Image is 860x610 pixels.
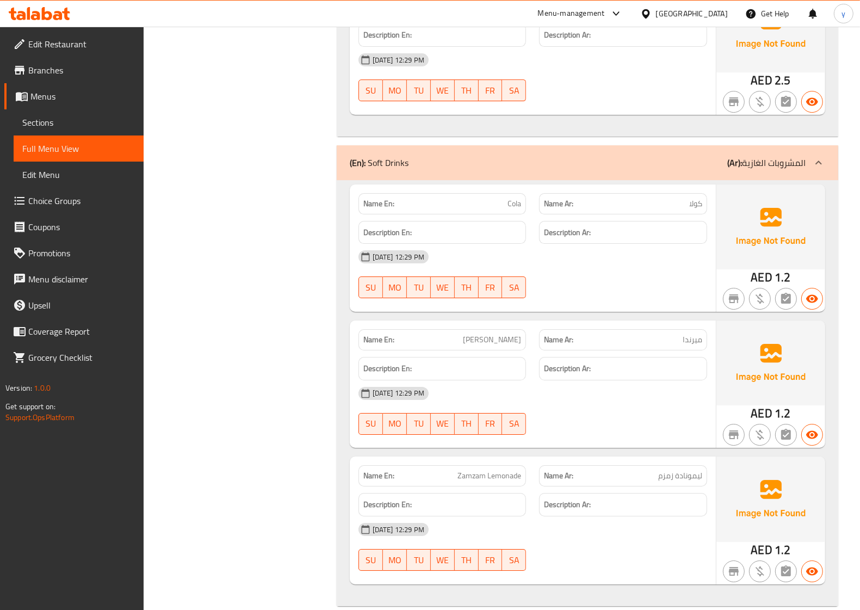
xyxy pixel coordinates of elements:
span: Cola [508,198,521,210]
button: SA [502,79,526,101]
span: Full Menu View [22,142,135,155]
a: Support.OpsPlatform [5,410,75,424]
button: FR [479,549,503,571]
b: (En): [350,155,366,171]
span: SA [506,552,522,568]
button: WE [431,276,455,298]
button: Not branch specific item [723,424,745,446]
span: TU [411,280,426,295]
button: FR [479,413,503,435]
span: Menu disclaimer [28,273,135,286]
strong: Description En: [363,28,412,42]
span: ميرندا [683,334,702,346]
a: Menu disclaimer [4,266,144,292]
button: MO [383,276,407,298]
button: TH [455,413,479,435]
strong: Description Ar: [544,498,591,512]
span: SA [506,280,522,295]
span: WE [435,552,450,568]
a: Choice Groups [4,188,144,214]
button: WE [431,79,455,101]
span: [DATE] 12:29 PM [368,252,429,262]
button: Not has choices [775,288,797,310]
span: Edit Menu [22,168,135,181]
span: Promotions [28,247,135,260]
span: Coupons [28,220,135,233]
span: AED [751,70,772,91]
span: MO [387,552,403,568]
a: Upsell [4,292,144,318]
strong: Description En: [363,362,412,375]
button: MO [383,79,407,101]
button: Available [801,91,823,113]
button: TH [455,549,479,571]
button: Not branch specific item [723,560,745,582]
span: SA [506,83,522,98]
button: Available [801,560,823,582]
button: Purchased item [749,424,771,446]
span: 1.2 [775,539,790,560]
span: 1.0.0 [34,381,51,395]
strong: Name En: [363,470,394,482]
div: (En): Soft Drinks(Ar):المشروبات الغازية [337,145,838,180]
span: Choice Groups [28,194,135,207]
span: FR [483,280,498,295]
button: TH [455,79,479,101]
strong: Description En: [363,498,412,512]
a: Full Menu View [14,135,144,162]
span: Version: [5,381,32,395]
span: كولا [689,198,702,210]
span: AED [751,403,772,424]
p: المشروبات الغازية [727,156,806,169]
button: SA [502,276,526,298]
span: MO [387,83,403,98]
span: 1.2 [775,267,790,288]
p: Soft Drinks [350,156,409,169]
button: MO [383,413,407,435]
strong: Name En: [363,198,394,210]
strong: Description Ar: [544,28,591,42]
span: WE [435,83,450,98]
strong: Name Ar: [544,198,573,210]
span: TH [459,83,474,98]
strong: Description En: [363,226,412,239]
span: AED [751,267,772,288]
button: Available [801,424,823,446]
button: TU [407,276,431,298]
span: Coverage Report [28,325,135,338]
button: TU [407,549,431,571]
button: Not has choices [775,424,797,446]
a: Promotions [4,240,144,266]
button: TU [407,79,431,101]
button: SU [358,276,383,298]
button: SU [358,413,383,435]
strong: Description Ar: [544,362,591,375]
a: Grocery Checklist [4,344,144,371]
span: [DATE] 12:29 PM [368,525,429,535]
span: Edit Restaurant [28,38,135,51]
span: Get support on: [5,399,55,414]
img: Ae5nvW7+0k+MAAAAAElFTkSuQmCC [716,457,825,541]
span: [DATE] 12:29 PM [368,388,429,398]
button: WE [431,549,455,571]
span: FR [483,552,498,568]
span: SU [363,552,379,568]
b: (Ar): [727,155,742,171]
span: FR [483,83,498,98]
span: SA [506,416,522,432]
span: FR [483,416,498,432]
button: SA [502,413,526,435]
button: Available [801,288,823,310]
button: Purchased item [749,91,771,113]
span: TH [459,280,474,295]
a: Coupons [4,214,144,240]
button: Not has choices [775,560,797,582]
a: Edit Menu [14,162,144,188]
button: FR [479,79,503,101]
span: SU [363,280,379,295]
button: SA [502,549,526,571]
span: Menus [30,90,135,103]
button: Not has choices [775,91,797,113]
a: Sections [14,109,144,135]
span: [PERSON_NAME] [463,334,521,346]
